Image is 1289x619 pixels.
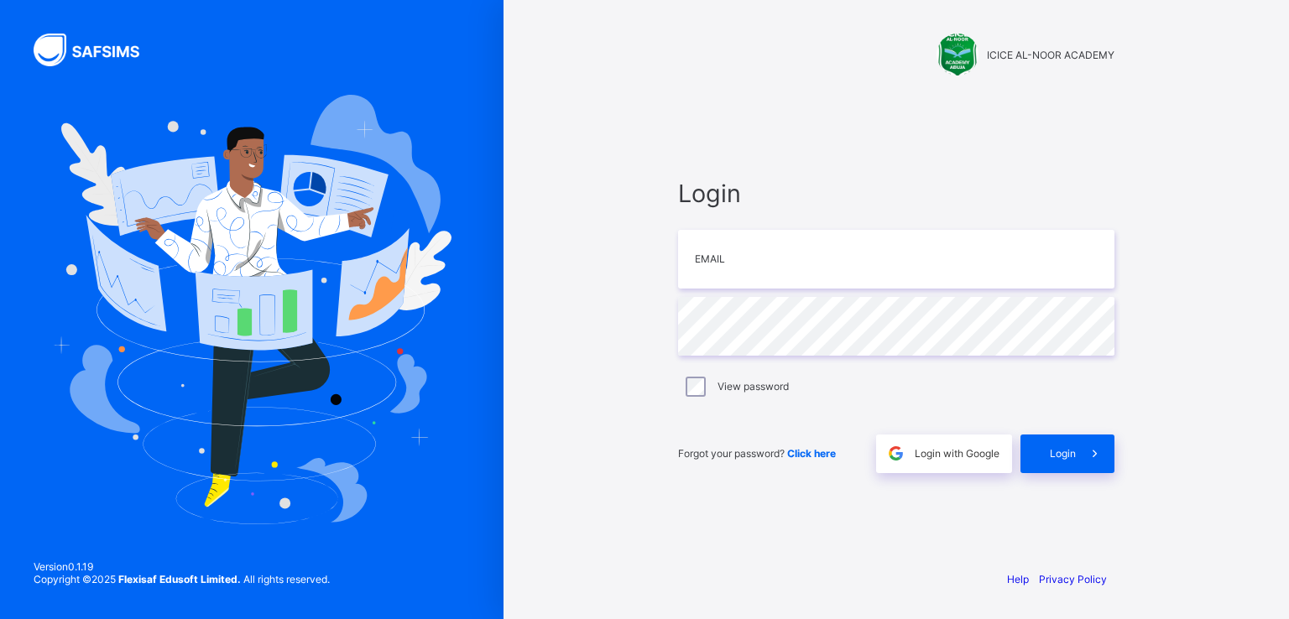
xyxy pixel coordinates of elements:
span: Version 0.1.19 [34,560,330,573]
a: Privacy Policy [1039,573,1107,585]
img: google.396cfc9801f0270233282035f929180a.svg [886,444,905,463]
span: Login [1050,447,1076,460]
span: Copyright © 2025 All rights reserved. [34,573,330,585]
a: Click here [787,447,836,460]
label: View password [718,380,789,393]
strong: Flexisaf Edusoft Limited. [118,573,241,585]
span: Forgot your password? [678,447,836,460]
img: Hero Image [52,95,451,524]
span: Login [678,179,1114,208]
span: ICICE AL-NOOR ACADEMY [987,49,1114,61]
img: SAFSIMS Logo [34,34,159,66]
a: Help [1007,573,1029,585]
span: Login with Google [915,447,999,460]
